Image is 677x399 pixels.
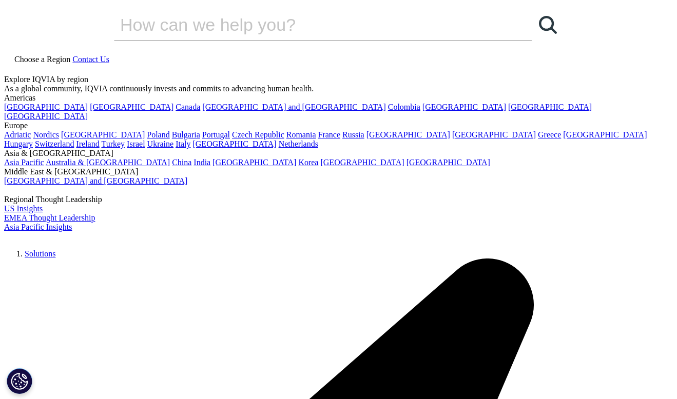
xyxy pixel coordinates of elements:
a: China [172,158,191,167]
a: [GEOGRAPHIC_DATA] [192,139,276,148]
a: Contact Us [72,55,109,64]
a: Hungary [4,139,33,148]
a: Netherlands [279,139,318,148]
a: [GEOGRAPHIC_DATA] [563,130,647,139]
a: Poland [147,130,169,139]
a: Asia Pacific [4,158,44,167]
a: Greece [538,130,561,139]
a: Switzerland [35,139,74,148]
a: [GEOGRAPHIC_DATA] [366,130,450,139]
a: France [318,130,341,139]
a: [GEOGRAPHIC_DATA] [212,158,296,167]
a: Adriatic [4,130,31,139]
div: Asia & [GEOGRAPHIC_DATA] [4,149,673,158]
a: Nordics [33,130,59,139]
a: Bulgaria [172,130,200,139]
a: [GEOGRAPHIC_DATA] [4,112,88,121]
a: Ukraine [147,139,174,148]
div: As a global community, IQVIA continuously invests and commits to advancing human health. [4,84,673,93]
a: [GEOGRAPHIC_DATA] and [GEOGRAPHIC_DATA] [4,176,187,185]
div: Middle East & [GEOGRAPHIC_DATA] [4,167,673,176]
a: Ireland [76,139,99,148]
a: India [194,158,210,167]
a: Canada [176,103,200,111]
a: Solutions [25,257,55,266]
div: Explore IQVIA by region [4,75,673,84]
div: Americas [4,93,673,103]
svg: Search [539,16,557,34]
a: Portugal [202,130,230,139]
a: Australia & [GEOGRAPHIC_DATA] [46,158,170,167]
a: [GEOGRAPHIC_DATA] [508,103,592,111]
a: [GEOGRAPHIC_DATA] [452,130,536,139]
a: Asia Pacific Insights [4,223,72,231]
button: Cookie Settings [7,368,32,394]
a: Romania [286,130,316,139]
a: [GEOGRAPHIC_DATA] [61,130,145,139]
img: IQVIA Healthcare Information Technology and Pharma Clinical Research Company [4,232,86,247]
div: Regional Thought Leadership [4,195,673,204]
a: Korea [298,158,318,167]
a: Italy [176,139,190,148]
a: Israel [127,139,145,148]
a: US Insights [4,204,43,213]
a: [GEOGRAPHIC_DATA] and [GEOGRAPHIC_DATA] [202,103,385,111]
a: Search [532,9,563,40]
a: [GEOGRAPHIC_DATA] [422,103,506,111]
a: [GEOGRAPHIC_DATA] [407,158,490,167]
input: Search [114,9,503,40]
a: [GEOGRAPHIC_DATA] [320,158,404,167]
a: [GEOGRAPHIC_DATA] [90,103,173,111]
a: Turkey [101,139,125,148]
span: Choose a Region [14,55,70,64]
a: Colombia [388,103,420,111]
a: Czech Republic [232,130,284,139]
a: Russia [342,130,364,139]
div: Europe [4,121,673,130]
a: [GEOGRAPHIC_DATA] [4,103,88,111]
a: EMEA Thought Leadership [4,213,95,222]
